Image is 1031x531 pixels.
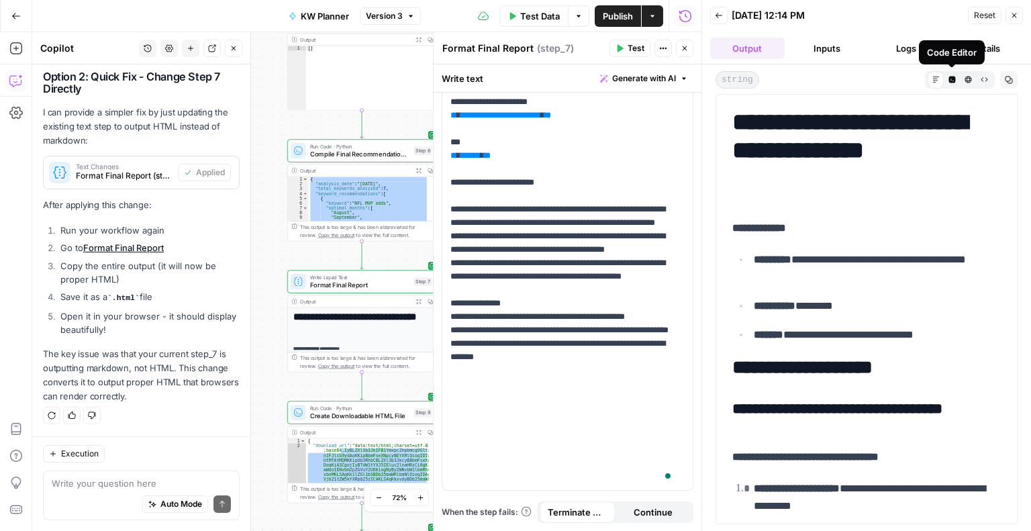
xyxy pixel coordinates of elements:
div: 1 [288,177,309,181]
span: Continue [634,505,673,519]
span: Copy the output [318,232,354,238]
span: Toggle code folding, rows 5 through 16 [303,196,308,201]
button: Publish [595,5,641,27]
span: Reset [974,9,995,21]
span: KW Planner [301,9,349,23]
div: Output [300,166,409,174]
div: Output [300,297,409,305]
span: string [716,71,759,89]
button: Auto Mode [142,495,208,513]
g: Edge from step_3 to step_6 [360,110,363,138]
span: Applied [196,166,225,179]
button: Details [949,38,1024,59]
li: Open it in your browser - it should display beautifully! [57,309,240,336]
div: 1 [288,438,306,443]
div: Write text [434,64,701,92]
div: This output is too large & has been abbreviated for review. to view the full content. [300,224,432,239]
button: Applied [178,164,231,181]
div: 8 [288,210,309,215]
span: Test [628,42,644,54]
button: Logs [869,38,944,59]
button: Test Data [499,5,568,27]
span: Version 3 [366,10,403,22]
a: When the step fails: [442,506,532,518]
li: Copy the entire output (it will now be proper HTML) [57,259,240,286]
button: Execution [43,445,105,463]
span: Copy the output [318,363,354,369]
div: This output is too large & has been abbreviated for review. to view the full content. [300,354,432,370]
span: Run Code · Python [310,142,410,150]
g: Edge from step_6 to step_7 [360,241,363,269]
textarea: Format Final Report [442,42,534,55]
div: Step 7 [413,277,432,286]
h2: Option 2: Quick Fix - Change Step 7 Directly [43,70,240,95]
div: 5 [288,196,309,201]
div: Step 6 [413,146,432,155]
span: Format Final Report [310,280,410,289]
span: Toggle code folding, rows 7 through 11 [303,205,308,210]
g: Edge from step_7 to step_9 [360,372,363,400]
div: 3 [288,187,309,191]
p: After applying this change: [43,198,240,212]
button: Generate with AI [595,70,693,87]
a: Format Final Report [83,242,164,253]
span: Publish [603,9,633,23]
span: Toggle code folding, rows 1 through 3 [300,438,305,443]
div: Output [300,428,409,436]
div: This output is too large & has been abbreviated for review. to view the full content. [300,485,432,501]
div: 9 [288,215,309,220]
div: 2 [288,181,309,186]
li: Save it as a file [57,290,240,305]
p: I can provide a simpler fix by just updating the existing text step to output HTML instead of mar... [43,105,240,148]
span: Create Downloadable HTML File [310,411,410,420]
span: Text Changes [76,163,173,170]
span: Run Code · Python [310,404,410,412]
li: Go to [57,241,240,254]
span: Generate with AI [612,73,676,85]
span: Toggle code folding, rows 1 through 54 [303,177,308,181]
div: Code Editor [927,46,977,59]
button: Version 3 [360,7,421,25]
span: Auto Mode [160,498,202,510]
span: Execution [61,448,99,460]
span: Compile Final Recommendations Report [310,149,410,158]
button: Output [710,38,785,59]
div: 6 [288,201,309,205]
button: Continue [616,501,691,523]
code: .html [107,294,140,302]
span: Terminate Workflow [548,505,607,519]
div: Copilot [40,42,135,55]
div: 4 [288,191,309,196]
span: Toggle code folding, rows 4 through 53 [303,191,308,196]
div: 1 [288,46,306,50]
div: 7 [288,205,309,210]
span: Format Final Report (step_7) [76,170,173,182]
span: Test Data [520,9,560,23]
div: 10 [288,220,309,225]
button: Inputs [790,38,865,59]
span: Write Liquid Text [310,273,410,281]
p: The key issue was that your current step_7 is outputting markdown, not HTML. This change converts... [43,347,240,404]
g: Edge from step_9 to step_10 [360,503,363,531]
li: Run your workflow again [57,224,240,237]
div: Step 9 [413,408,432,417]
button: KW Planner [281,5,357,27]
span: 72% [392,492,407,503]
div: Run Code · PythonCompile Final Recommendations ReportStep 6Output{ "analysis_date":"[DATE]", "tot... [287,139,436,241]
div: Output[] [287,8,436,110]
div: Output [300,36,409,43]
div: Run Code · PythonCreate Downloadable HTML FileStep 9Output{ "download_url":"data:text/html;charse... [287,401,436,503]
button: Test [609,40,650,57]
span: ( step_7 ) [537,42,574,55]
button: Reset [968,7,1001,24]
span: Copy the output [318,494,354,500]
